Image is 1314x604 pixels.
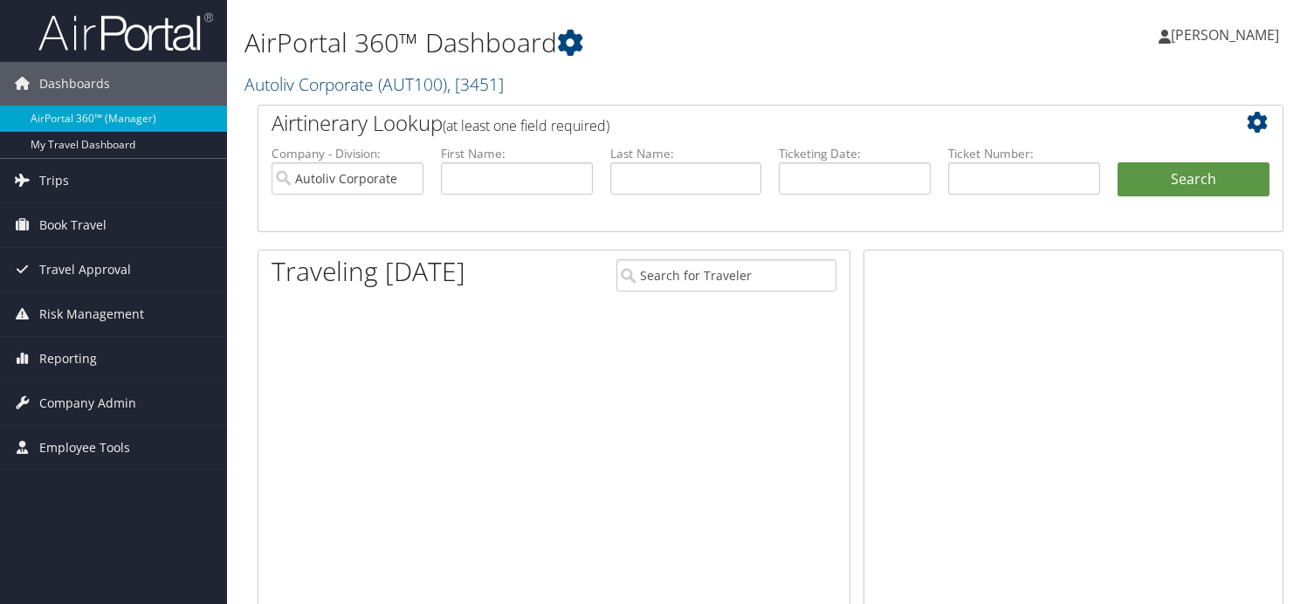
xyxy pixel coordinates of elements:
[39,337,97,381] span: Reporting
[38,11,213,52] img: airportal-logo.png
[441,145,593,162] label: First Name:
[39,248,131,292] span: Travel Approval
[244,72,504,96] a: Autoliv Corporate
[443,116,609,135] span: (at least one field required)
[39,62,110,106] span: Dashboards
[39,381,136,425] span: Company Admin
[948,145,1100,162] label: Ticket Number:
[610,145,762,162] label: Last Name:
[272,145,423,162] label: Company - Division:
[1118,162,1269,197] button: Search
[272,253,465,290] h1: Traveling [DATE]
[244,24,946,61] h1: AirPortal 360™ Dashboard
[39,426,130,470] span: Employee Tools
[272,108,1184,138] h2: Airtinerary Lookup
[616,259,836,292] input: Search for Traveler
[39,203,107,247] span: Book Travel
[1159,9,1297,61] a: [PERSON_NAME]
[378,72,447,96] span: ( AUT100 )
[779,145,931,162] label: Ticketing Date:
[447,72,504,96] span: , [ 3451 ]
[1171,25,1279,45] span: [PERSON_NAME]
[39,159,69,202] span: Trips
[39,292,144,336] span: Risk Management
